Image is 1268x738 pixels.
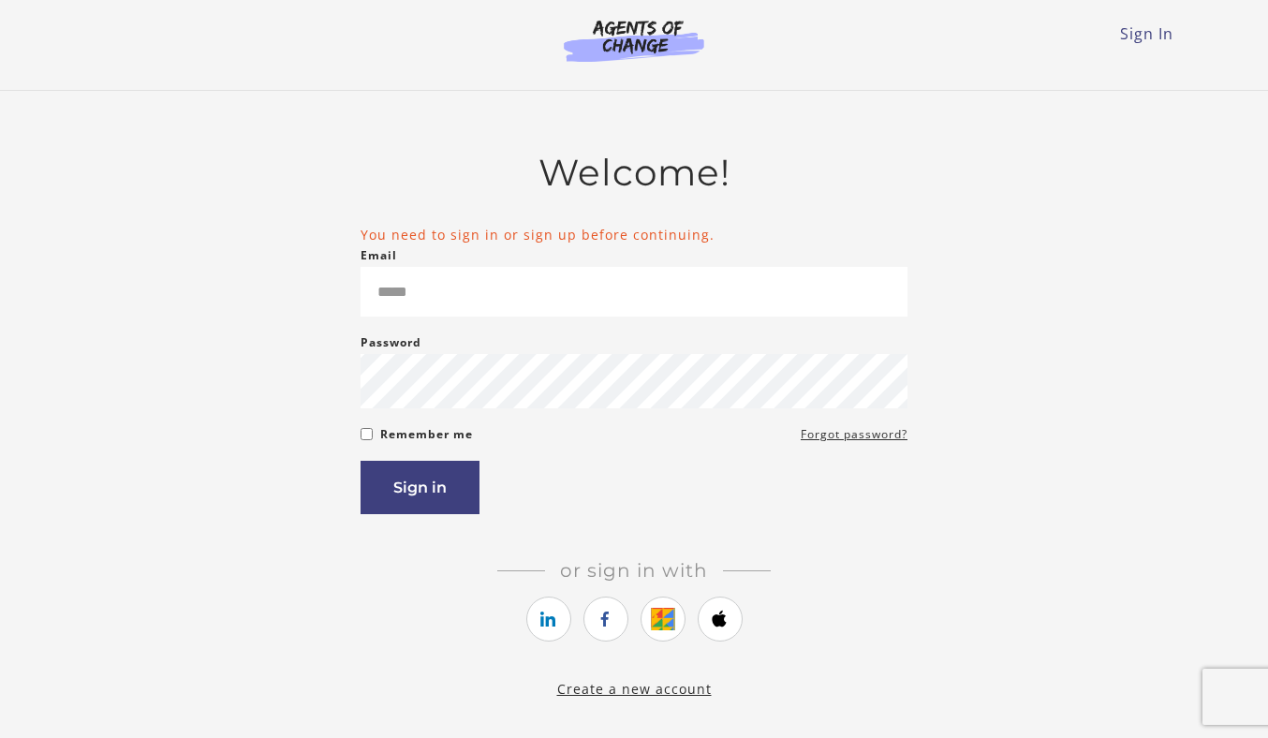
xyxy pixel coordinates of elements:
[526,597,571,642] a: https://courses.thinkific.com/users/auth/linkedin?ss%5Breferral%5D=&ss%5Buser_return_to%5D=%2Fenr...
[545,559,723,582] span: Or sign in with
[361,151,907,195] h2: Welcome!
[698,597,743,642] a: https://courses.thinkific.com/users/auth/apple?ss%5Breferral%5D=&ss%5Buser_return_to%5D=%2Fenroll...
[641,597,686,642] a: https://courses.thinkific.com/users/auth/google?ss%5Breferral%5D=&ss%5Buser_return_to%5D=%2Fenrol...
[583,597,628,642] a: https://courses.thinkific.com/users/auth/facebook?ss%5Breferral%5D=&ss%5Buser_return_to%5D=%2Fenr...
[380,423,473,446] label: Remember me
[801,423,907,446] a: Forgot password?
[557,680,712,698] a: Create a new account
[361,225,907,244] li: You need to sign in or sign up before continuing.
[361,461,479,514] button: Sign in
[544,19,724,62] img: Agents of Change Logo
[361,332,421,354] label: Password
[361,244,397,267] label: Email
[1120,23,1173,44] a: Sign In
